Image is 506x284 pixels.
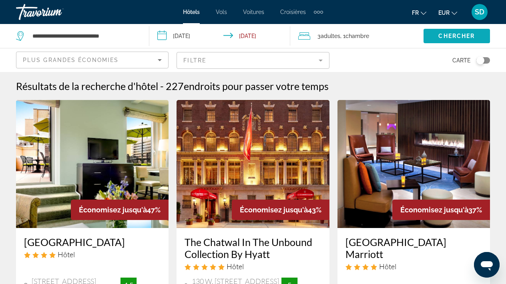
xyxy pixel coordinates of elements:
[24,250,161,259] div: 4 star Hotel
[438,10,450,16] span: EUR
[216,9,227,15] a: Vols
[392,200,490,220] div: 37%
[345,236,482,260] a: [GEOGRAPHIC_DATA] Marriott
[280,9,306,15] a: Croisières
[400,206,468,214] span: Économisez jusqu'à
[24,236,161,248] a: [GEOGRAPHIC_DATA]
[243,9,264,15] a: Voitures
[166,80,329,92] h2: 227
[23,55,162,65] mat-select: Sort by
[469,4,490,20] button: User Menu
[412,10,419,16] span: fr
[185,262,321,271] div: 5 star Hotel
[452,55,470,66] span: Carte
[337,100,490,228] img: Hotel image
[474,252,500,278] iframe: Bouton de lancement de la fenêtre de messagerie
[412,7,426,18] button: Change language
[475,8,484,16] span: SD
[16,80,158,92] h1: Résultats de la recherche d'hôtel
[183,9,200,15] a: Hôtels
[340,30,369,42] span: , 1
[321,33,340,39] span: Adultes
[317,30,340,42] span: 3
[232,200,329,220] div: 43%
[438,7,457,18] button: Change currency
[177,100,329,228] img: Hotel image
[16,2,96,22] a: Travorium
[345,262,482,271] div: 4 star Hotel
[290,24,424,48] button: Travelers: 3 adults, 0 children
[345,33,369,39] span: Chambre
[79,206,147,214] span: Économisez jusqu'à
[23,57,118,63] span: Plus grandes économies
[240,206,308,214] span: Économisez jusqu'à
[438,33,475,39] span: Chercher
[160,80,164,92] span: -
[184,80,329,92] span: endroits pour passer votre temps
[379,262,396,271] span: Hôtel
[470,57,490,64] button: Toggle map
[58,250,75,259] span: Hôtel
[177,52,329,69] button: Filter
[227,262,244,271] span: Hôtel
[16,100,169,228] img: Hotel image
[314,6,323,18] button: Extra navigation items
[71,200,169,220] div: 47%
[149,24,291,48] button: Check-in date: Oct 11, 2025 Check-out date: Oct 18, 2025
[185,236,321,260] a: The Chatwal In The Unbound Collection By Hyatt
[424,29,490,43] button: Chercher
